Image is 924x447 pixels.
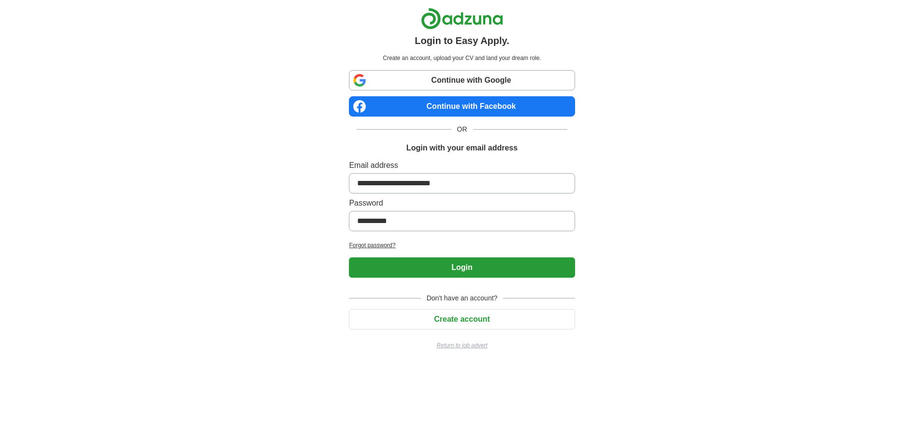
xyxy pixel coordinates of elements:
[349,197,575,209] label: Password
[421,293,504,303] span: Don't have an account?
[415,33,509,48] h1: Login to Easy Apply.
[406,142,518,154] h1: Login with your email address
[349,160,575,171] label: Email address
[349,257,575,278] button: Login
[421,8,503,30] img: Adzuna logo
[349,315,575,323] a: Create account
[349,96,575,117] a: Continue with Facebook
[351,54,573,62] p: Create an account, upload your CV and land your dream role.
[349,341,575,350] a: Return to job advert
[349,70,575,90] a: Continue with Google
[349,241,575,250] a: Forgot password?
[451,124,473,134] span: OR
[349,309,575,329] button: Create account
